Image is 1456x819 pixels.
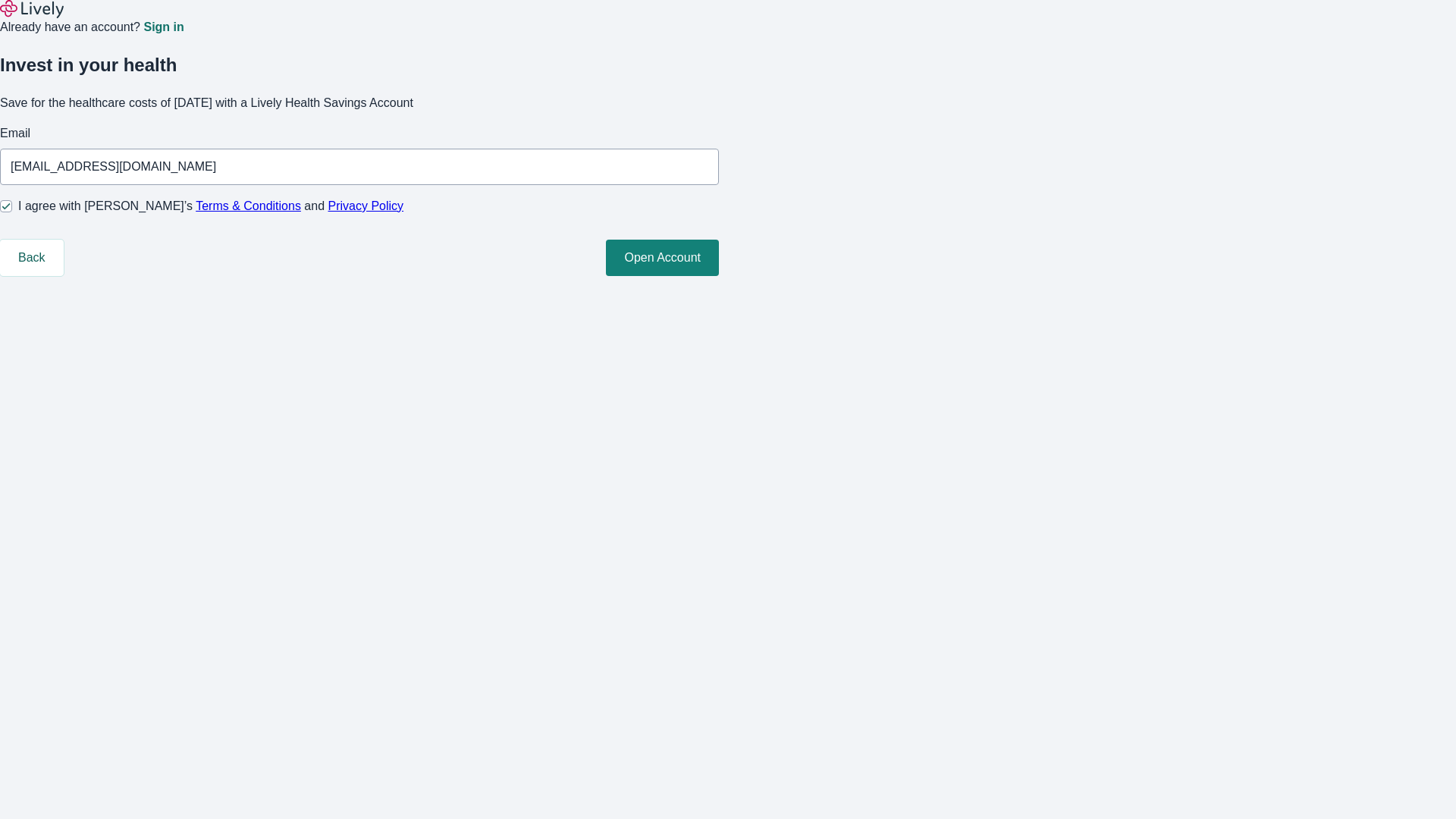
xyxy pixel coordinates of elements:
a: Terms & Conditions [196,199,301,212]
a: Privacy Policy [328,199,404,212]
button: Open Account [606,240,719,276]
a: Sign in [143,21,184,33]
span: I agree with [PERSON_NAME]’s and [18,197,403,215]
